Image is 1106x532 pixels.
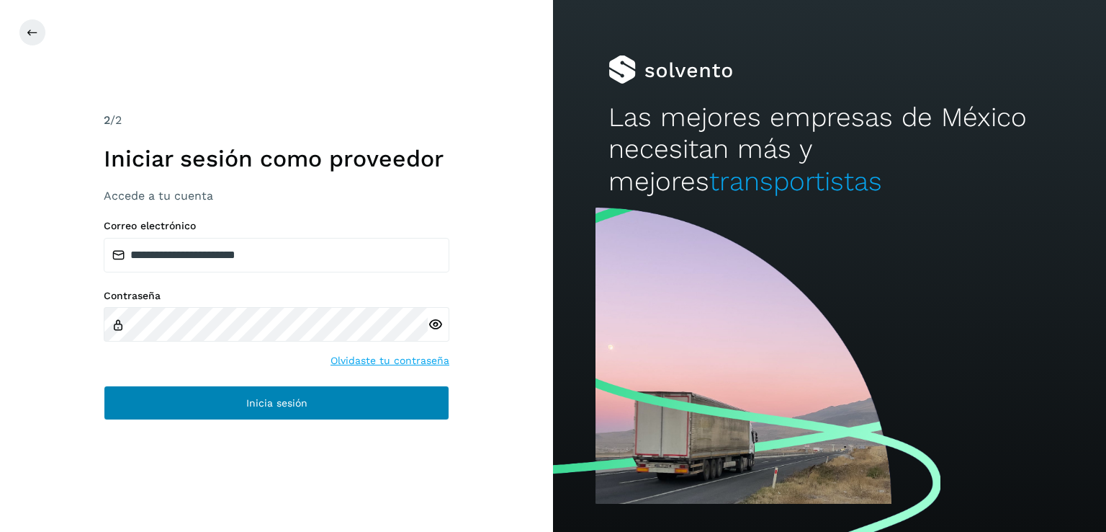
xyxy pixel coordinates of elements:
span: Inicia sesión [246,398,307,408]
label: Correo electrónico [104,220,449,232]
button: Inicia sesión [104,386,449,420]
div: /2 [104,112,449,129]
span: transportistas [709,166,882,197]
label: Contraseña [104,290,449,302]
span: 2 [104,113,110,127]
h3: Accede a tu cuenta [104,189,449,203]
a: Olvidaste tu contraseña [331,353,449,368]
h1: Iniciar sesión como proveedor [104,145,449,172]
h2: Las mejores empresas de México necesitan más y mejores [608,102,1051,198]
